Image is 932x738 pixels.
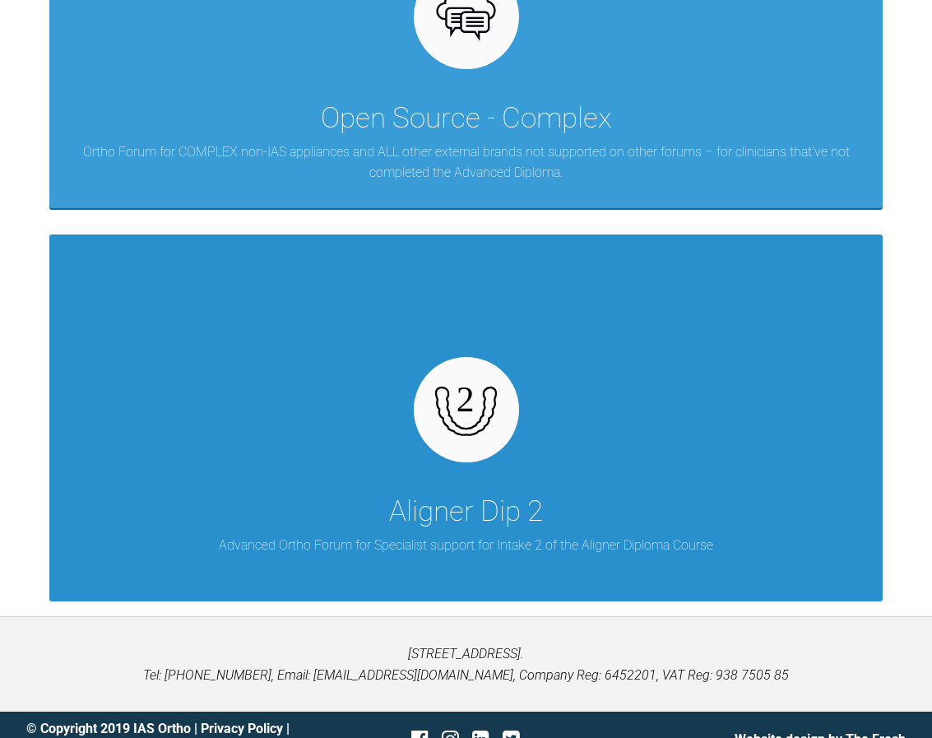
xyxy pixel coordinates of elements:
p: [STREET_ADDRESS]. Tel: [PHONE_NUMBER], Email: [EMAIL_ADDRESS][DOMAIN_NAME], Company Reg: 6452201,... [26,643,906,685]
div: Aligner Dip 2 [389,489,543,535]
div: Open Source - Complex [321,95,612,142]
p: Ortho Forum for COMPLEX non-IAS appliances and ALL other external brands not supported on other f... [74,142,858,183]
a: Aligner Dip 2Advanced Ortho Forum for Specialist support for Intake 2 of the Aligner Diploma Course [49,233,883,600]
a: Privacy Policy [201,721,283,736]
p: Advanced Ortho Forum for Specialist support for Intake 2 of the Aligner Diploma Course [219,535,713,556]
img: aligner-diploma-2.b6fe054d.svg [434,378,498,441]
